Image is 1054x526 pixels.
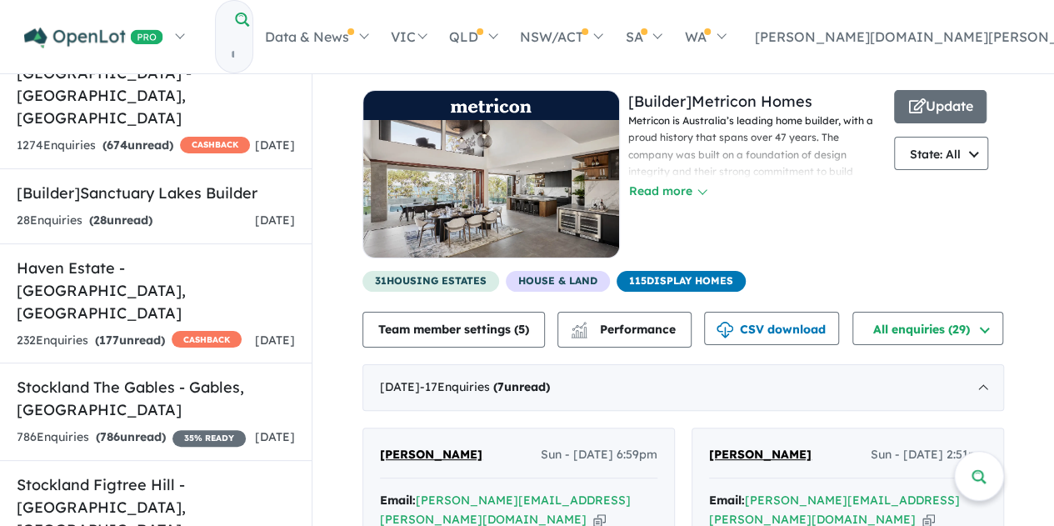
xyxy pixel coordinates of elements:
span: 786 [100,429,120,444]
strong: ( unread) [96,429,166,444]
span: [DATE] [255,333,295,348]
span: 31 housing estates [362,271,499,292]
a: QLD [437,8,508,66]
button: Read more [628,182,707,201]
a: SA [613,8,672,66]
h5: [GEOGRAPHIC_DATA] - [GEOGRAPHIC_DATA] , [GEOGRAPHIC_DATA] [17,62,295,129]
h5: Stockland The Gables - Gables , [GEOGRAPHIC_DATA] [17,376,295,421]
a: VIC [379,8,437,66]
div: 1274 Enquir ies [17,136,250,156]
span: [PERSON_NAME] [709,447,812,462]
span: [DATE] [255,429,295,444]
div: 786 Enquir ies [17,428,246,448]
strong: Email: [709,493,745,508]
button: State: All [894,137,988,170]
button: All enquiries (29) [852,312,1003,345]
a: [PERSON_NAME] [709,445,812,465]
a: Metricon HomesMetricon Homes [362,90,620,271]
a: WA [672,8,736,66]
span: 177 [99,333,119,348]
span: 7 [497,379,504,394]
span: Performance [573,322,676,337]
span: House & Land [506,271,610,292]
h5: Haven Estate - [GEOGRAPHIC_DATA] , [GEOGRAPHIC_DATA] [17,257,295,324]
img: Metricon Homes [363,120,619,258]
span: CASHBACK [180,137,250,153]
span: - 17 Enquir ies [420,379,550,394]
strong: Email: [380,493,416,508]
span: [DATE] [255,138,295,153]
span: 674 [107,138,127,153]
button: Team member settings (5) [362,312,545,348]
span: 5 [518,322,525,337]
img: download icon [717,322,733,338]
span: [DATE] [255,213,295,228]
div: 232 Enquir ies [17,331,242,351]
strong: ( unread) [89,213,152,228]
span: 115 Display Homes [617,271,746,292]
img: Openlot PRO Logo White [24,28,163,48]
input: Try estate name, suburb, builder or developer [216,37,249,73]
img: bar-chart.svg [571,327,587,338]
span: Sun - [DATE] 2:51pm [871,445,987,465]
a: Data & News [253,8,379,66]
span: 28 [93,213,107,228]
span: 35 % READY [172,430,246,447]
a: [PERSON_NAME] [380,445,482,465]
h5: [Builder] Sanctuary Lakes Builder [17,182,295,204]
strong: ( unread) [493,379,550,394]
a: [Builder]Metricon Homes [628,92,812,111]
strong: ( unread) [95,333,165,348]
span: [PERSON_NAME] [380,447,482,462]
span: Sun - [DATE] 6:59pm [541,445,657,465]
img: Metricon Homes [448,95,534,116]
strong: ( unread) [102,138,173,153]
img: line-chart.svg [572,322,587,331]
button: CSV download [704,312,839,345]
a: NSW/ACT [508,8,613,66]
div: 28 Enquir ies [17,211,152,231]
button: Performance [557,312,692,348]
p: Metricon is Australia’s leading home builder, with a proud history that spans over 47 years. The ... [628,113,886,232]
div: [DATE] [362,364,1004,411]
span: CASHBACK [172,331,242,348]
button: Update [894,90,987,123]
